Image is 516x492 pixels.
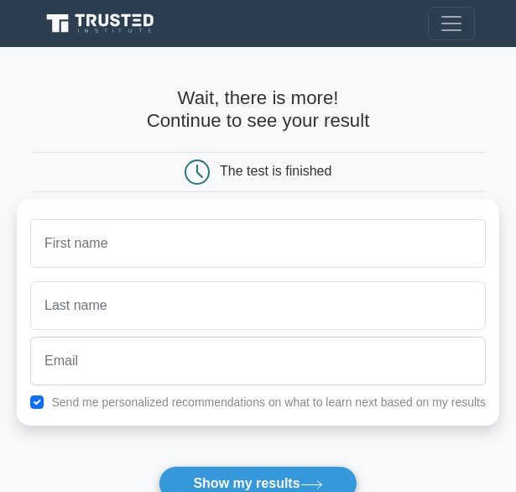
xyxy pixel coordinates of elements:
input: First name [30,219,486,268]
input: Email [30,337,486,385]
label: Send me personalized recommendations on what to learn next based on my results [51,395,486,409]
button: Toggle navigation [428,7,475,40]
div: The test is finished [220,165,331,179]
input: Last name [30,281,486,330]
h4: Wait, there is more! Continue to see your result [17,87,499,132]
